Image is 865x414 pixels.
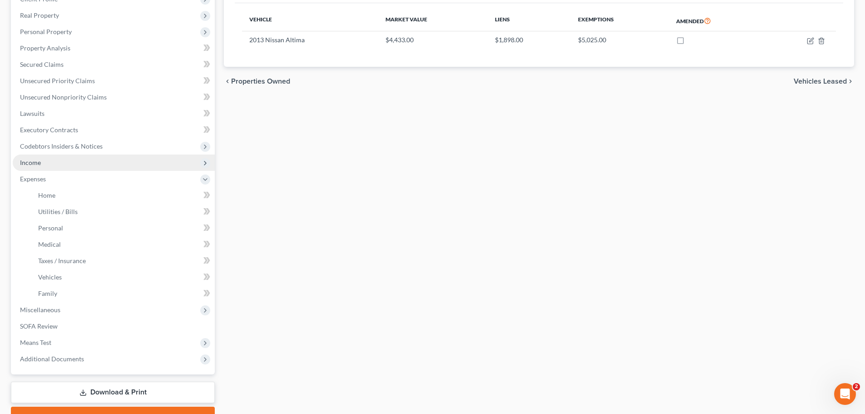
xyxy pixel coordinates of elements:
span: Family [38,289,57,297]
span: Vehicles Leased [794,78,847,85]
a: Property Analysis [13,40,215,56]
span: Home [38,191,55,199]
span: Executory Contracts [20,126,78,134]
a: Lawsuits [13,105,215,122]
td: $1,898.00 [488,31,571,49]
span: Codebtors Insiders & Notices [20,142,103,150]
th: Exemptions [571,10,669,31]
a: Unsecured Priority Claims [13,73,215,89]
td: $5,025.00 [571,31,669,49]
span: Means Test [20,339,51,346]
a: Medical [31,236,215,253]
span: 2 [853,383,860,390]
span: Lawsuits [20,110,44,117]
a: Executory Contracts [13,122,215,138]
iframe: Intercom live chat [834,383,856,405]
button: chevron_left Properties Owned [224,78,290,85]
span: SOFA Review [20,322,58,330]
span: Vehicles [38,273,62,281]
a: Taxes / Insurance [31,253,215,269]
a: Download & Print [11,382,215,403]
a: Utilities / Bills [31,204,215,220]
i: chevron_right [847,78,854,85]
i: chevron_left [224,78,231,85]
span: Medical [38,240,61,248]
a: SOFA Review [13,318,215,334]
th: Liens [488,10,571,31]
button: Vehicles Leased chevron_right [794,78,854,85]
th: Vehicle [242,10,378,31]
td: $4,433.00 [378,31,488,49]
a: Home [31,187,215,204]
td: 2013 Nissan Altima [242,31,378,49]
span: Personal [38,224,63,232]
span: Additional Documents [20,355,84,363]
span: Utilities / Bills [38,208,78,215]
span: Real Property [20,11,59,19]
th: Amended [669,10,765,31]
a: Vehicles [31,269,215,285]
span: Unsecured Priority Claims [20,77,95,85]
span: Secured Claims [20,60,64,68]
a: Secured Claims [13,56,215,73]
span: Personal Property [20,28,72,35]
span: Miscellaneous [20,306,60,314]
a: Family [31,285,215,302]
th: Market Value [378,10,488,31]
span: Property Analysis [20,44,70,52]
a: Personal [31,220,215,236]
span: Unsecured Nonpriority Claims [20,93,107,101]
a: Unsecured Nonpriority Claims [13,89,215,105]
span: Income [20,159,41,166]
span: Properties Owned [231,78,290,85]
span: Expenses [20,175,46,183]
span: Taxes / Insurance [38,257,86,264]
